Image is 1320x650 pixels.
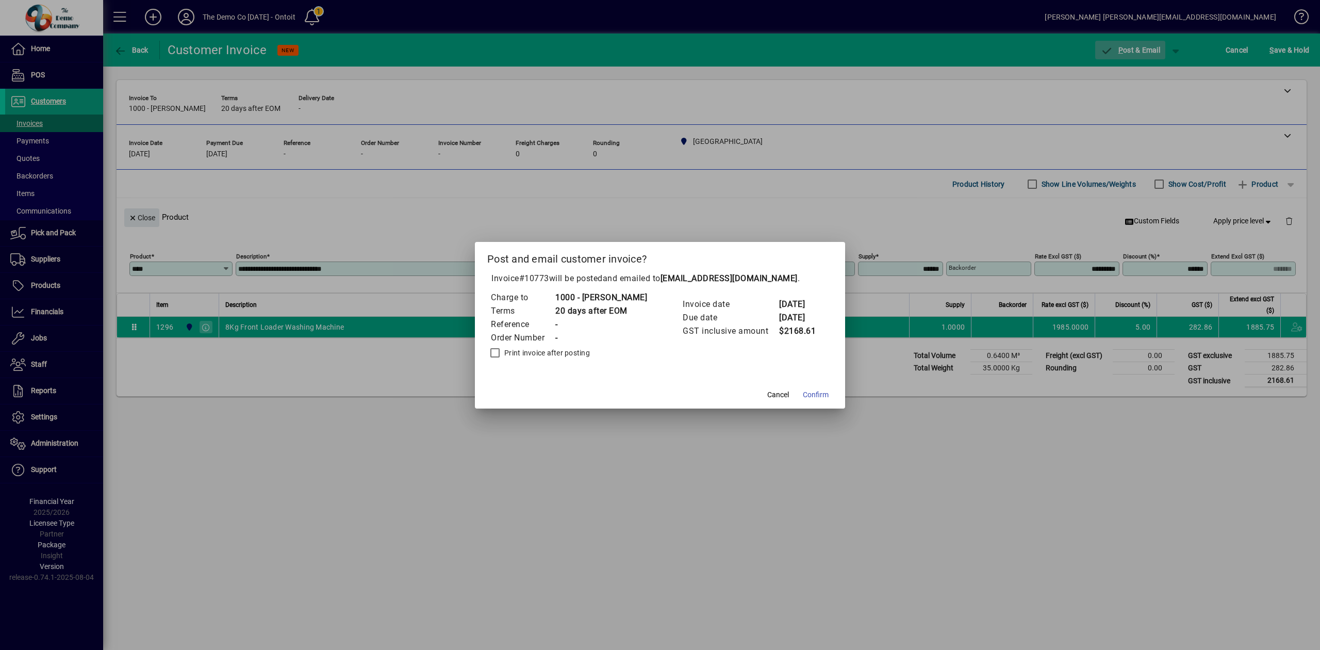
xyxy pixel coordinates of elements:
[799,386,833,404] button: Confirm
[475,242,845,272] h2: Post and email customer invoice?
[555,318,647,331] td: -
[779,298,820,311] td: [DATE]
[762,386,795,404] button: Cancel
[682,311,779,324] td: Due date
[779,324,820,338] td: $2168.61
[779,311,820,324] td: [DATE]
[555,291,647,304] td: 1000 - [PERSON_NAME]
[767,389,789,400] span: Cancel
[682,298,779,311] td: Invoice date
[502,348,590,358] label: Print invoice after posting
[490,291,555,304] td: Charge to
[555,304,647,318] td: 20 days after EOM
[490,318,555,331] td: Reference
[490,304,555,318] td: Terms
[490,331,555,345] td: Order Number
[661,273,798,283] b: [EMAIL_ADDRESS][DOMAIN_NAME]
[803,389,829,400] span: Confirm
[682,324,779,338] td: GST inclusive amount
[603,273,798,283] span: and emailed to
[519,273,549,283] span: #10773
[487,272,833,285] p: Invoice will be posted .
[555,331,647,345] td: -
